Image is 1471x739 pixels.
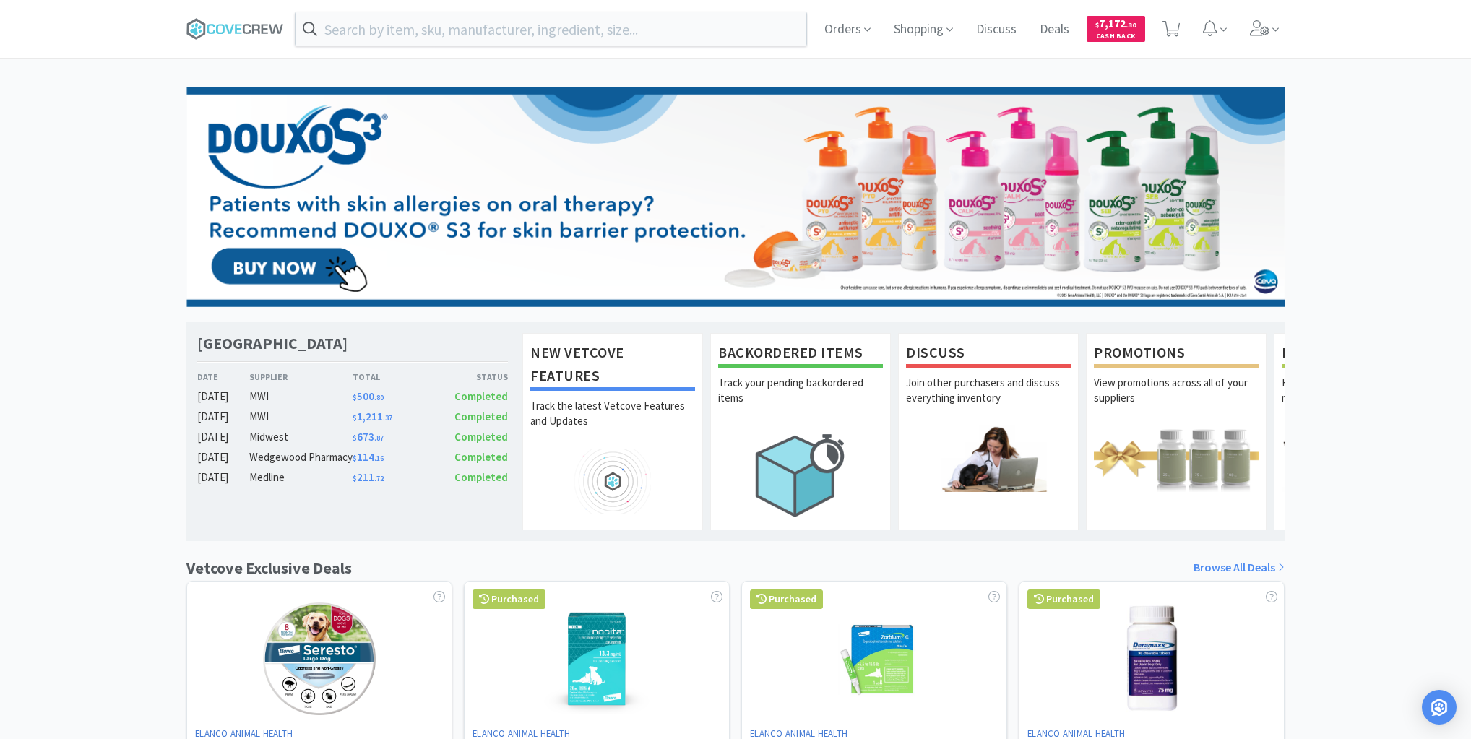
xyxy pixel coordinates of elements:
[1126,20,1136,30] span: . 30
[249,388,353,405] div: MWI
[970,23,1022,36] a: Discuss
[353,433,357,443] span: $
[249,428,353,446] div: Midwest
[1282,341,1446,368] h1: Free Samples
[374,454,384,463] span: . 16
[522,333,703,530] a: New Vetcove FeaturesTrack the latest Vetcove Features and Updates
[374,433,384,443] span: . 87
[197,408,508,425] a: [DATE]MWI$1,211.37Completed
[353,430,384,444] span: 673
[197,333,348,354] h1: [GEOGRAPHIC_DATA]
[906,375,1071,425] p: Join other purchasers and discuss everything inventory
[454,450,508,464] span: Completed
[906,341,1071,368] h1: Discuss
[249,469,353,486] div: Medline
[374,474,384,483] span: . 72
[1095,17,1136,30] span: 7,172
[353,474,357,483] span: $
[1094,425,1259,491] img: hero_promotions.png
[197,428,249,446] div: [DATE]
[374,393,384,402] span: . 80
[353,470,384,484] span: 211
[454,430,508,444] span: Completed
[1094,375,1259,425] p: View promotions across all of your suppliers
[296,12,806,46] input: Search by item, sku, manufacturer, ingredient, size...
[1282,375,1446,425] p: Request free samples on the newest veterinary products
[197,449,508,466] a: [DATE]Wedgewood Pharmacy$114.16Completed
[197,449,249,466] div: [DATE]
[1194,558,1285,577] a: Browse All Deals
[353,393,357,402] span: $
[197,469,249,486] div: [DATE]
[718,375,883,425] p: Track your pending backordered items
[1274,333,1454,530] a: Free SamplesRequest free samples on the newest veterinary products
[249,408,353,425] div: MWI
[1095,33,1136,42] span: Cash Back
[353,454,357,463] span: $
[197,370,249,384] div: Date
[1087,9,1145,48] a: $7,172.30Cash Back
[430,370,508,384] div: Status
[530,449,695,514] img: hero_feature_roadmap.png
[186,87,1285,307] img: 80d6a395f8e04e9e8284ccfc1bf70999.png
[197,388,249,405] div: [DATE]
[1095,20,1099,30] span: $
[1094,341,1259,368] h1: Promotions
[197,388,508,405] a: [DATE]MWI$500.80Completed
[718,341,883,368] h1: Backordered Items
[1422,690,1457,725] div: Open Intercom Messenger
[353,389,384,403] span: 500
[454,470,508,484] span: Completed
[353,413,357,423] span: $
[906,425,1071,491] img: hero_discuss.png
[1282,425,1446,491] img: hero_samples.png
[454,389,508,403] span: Completed
[454,410,508,423] span: Completed
[1086,333,1267,530] a: PromotionsView promotions across all of your suppliers
[530,398,695,449] p: Track the latest Vetcove Features and Updates
[383,413,392,423] span: . 37
[898,333,1079,530] a: DiscussJoin other purchasers and discuss everything inventory
[353,450,384,464] span: 114
[710,333,891,530] a: Backordered ItemsTrack your pending backordered items
[353,370,431,384] div: Total
[353,410,392,423] span: 1,211
[186,556,352,581] h1: Vetcove Exclusive Deals
[249,370,353,384] div: Supplier
[197,408,249,425] div: [DATE]
[197,469,508,486] a: [DATE]Medline$211.72Completed
[249,449,353,466] div: Wedgewood Pharmacy
[1034,23,1075,36] a: Deals
[197,428,508,446] a: [DATE]Midwest$673.87Completed
[718,425,883,524] img: hero_backorders.png
[530,341,695,391] h1: New Vetcove Features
